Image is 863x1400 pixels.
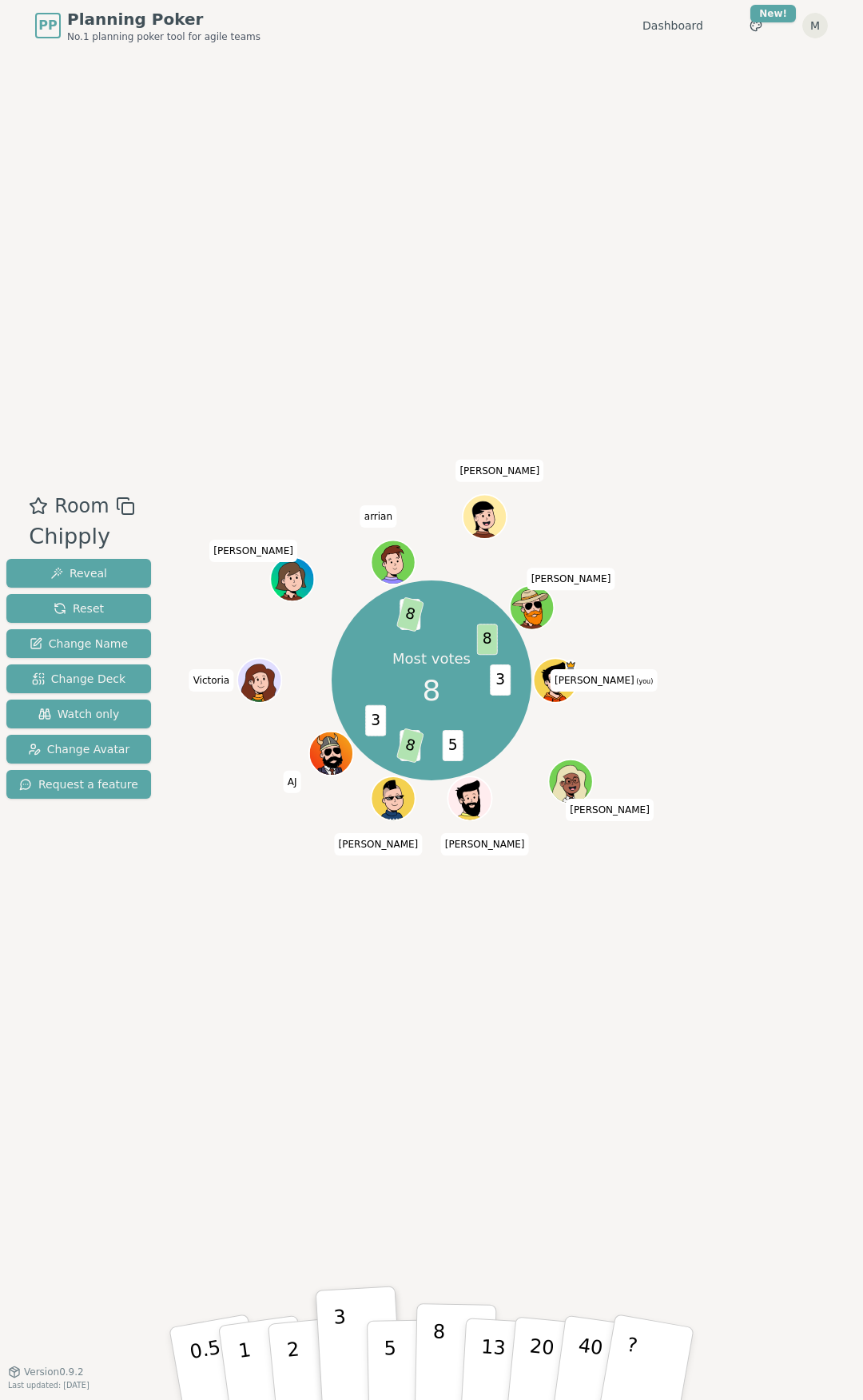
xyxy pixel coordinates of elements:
span: Click to change your name [441,833,529,856]
span: 5 [443,730,463,761]
span: Click to change your name [335,833,423,856]
span: Click to change your name [360,505,396,527]
span: Click to change your name [189,669,234,692]
button: Watch only [6,700,151,728]
span: Click to change your name [455,459,543,481]
button: Reset [6,594,151,623]
span: PP [38,16,57,35]
span: 3 [365,705,386,736]
span: 3 [400,730,420,761]
span: Reset [54,600,104,616]
span: Last updated: [DATE] [8,1381,89,1390]
span: Planning Poker [67,8,260,30]
span: Click to change your name [527,568,615,590]
div: New! [750,5,796,22]
span: No.1 planning poker tool for agile teams [67,30,260,43]
span: Change Deck [32,671,125,687]
button: Request a feature [6,770,151,799]
button: Reveal [6,559,151,588]
button: New! [742,11,770,40]
span: 8 [396,728,424,763]
button: Change Avatar [6,735,151,764]
span: Change Name [30,636,128,652]
button: M [802,13,828,38]
button: Add as favourite [29,492,48,521]
a: PPPlanning PokerNo.1 planning poker tool for agile teams [35,8,260,43]
button: Change Deck [6,664,151,693]
p: 3 [333,1306,351,1393]
span: 8 [396,596,424,632]
span: Room [54,492,109,521]
span: 3 [490,664,511,696]
span: Watch only [38,706,120,722]
span: Click to change your name [566,799,654,821]
div: Chipply [29,521,134,553]
span: Reveal [50,565,107,581]
span: Matthew is the host [565,660,576,671]
span: Change Avatar [28,741,130,757]
button: Click to change your avatar [535,660,576,701]
span: 8 [477,624,498,655]
span: Version 0.9.2 [24,1366,84,1378]
span: (you) [634,678,654,685]
button: Version0.9.2 [8,1366,84,1378]
span: Request a feature [19,776,138,792]
p: Most votes [392,648,471,668]
span: 2 [400,599,420,630]
button: Change Name [6,629,151,658]
span: Click to change your name [284,770,301,792]
a: Dashboard [642,18,703,34]
span: 8 [423,668,441,712]
span: Click to change your name [551,669,657,692]
span: Click to change your name [209,540,297,562]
